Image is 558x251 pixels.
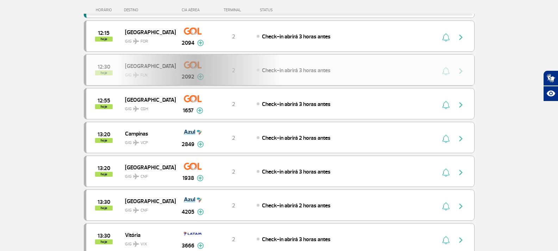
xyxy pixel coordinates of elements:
div: CIA AÉREA [175,8,211,12]
span: [GEOGRAPHIC_DATA] [125,95,170,104]
img: seta-direita-painel-voo.svg [457,236,465,244]
span: GIG [125,102,170,112]
img: sino-painel-voo.svg [442,202,450,211]
img: destiny_airplane.svg [133,174,139,179]
span: 4205 [182,208,194,216]
img: seta-direita-painel-voo.svg [457,134,465,143]
span: VIX [140,241,147,247]
span: CNF [140,207,148,214]
span: Check-in abrirá 2 horas antes [262,134,331,142]
span: Check-in abrirá 3 horas antes [262,168,331,175]
span: [GEOGRAPHIC_DATA] [125,27,170,37]
span: 2 [232,33,235,40]
span: Vitória [125,230,170,239]
img: seta-direita-painel-voo.svg [457,33,465,42]
span: 2094 [182,39,194,47]
span: 3666 [182,241,194,250]
div: Plugin de acessibilidade da Hand Talk. [543,70,558,101]
span: GIG [125,34,170,45]
span: 2025-08-28 13:20:00 [98,166,110,171]
span: 2025-08-28 13:30:00 [98,233,110,238]
span: [GEOGRAPHIC_DATA] [125,196,170,206]
span: GIG [125,136,170,146]
img: sino-painel-voo.svg [442,168,450,177]
span: 2025-08-28 13:30:00 [98,200,110,205]
span: hoje [95,239,113,244]
div: STATUS [256,8,314,12]
img: sino-painel-voo.svg [442,134,450,143]
span: CNF [140,174,148,180]
span: 2025-08-28 12:15:00 [98,31,109,36]
img: sino-painel-voo.svg [442,236,450,244]
span: hoje [95,37,113,42]
img: destiny_airplane.svg [133,207,139,213]
span: Campinas [125,129,170,138]
span: 1938 [182,174,194,182]
span: 2 [232,168,235,175]
img: mais-info-painel-voo.svg [196,107,203,114]
span: 2025-08-28 13:20:00 [98,132,110,137]
span: VCP [140,140,148,146]
span: hoje [95,138,113,143]
span: Check-in abrirá 3 horas antes [262,236,331,243]
span: FOR [140,38,148,45]
img: sino-painel-voo.svg [442,101,450,109]
img: mais-info-painel-voo.svg [197,141,204,148]
span: 2025-08-28 12:55:00 [98,98,110,103]
button: Abrir tradutor de língua de sinais. [543,70,558,86]
span: hoje [95,206,113,211]
span: hoje [95,104,113,109]
img: mais-info-painel-voo.svg [197,175,203,181]
span: 2849 [182,140,194,149]
img: seta-direita-painel-voo.svg [457,168,465,177]
img: mais-info-painel-voo.svg [197,209,204,215]
span: hoje [95,172,113,177]
img: destiny_airplane.svg [133,38,139,44]
span: 1657 [183,106,194,115]
span: Check-in abrirá 3 horas antes [262,101,331,108]
span: Check-in abrirá 2 horas antes [262,202,331,209]
div: DESTINO [124,8,175,12]
img: mais-info-painel-voo.svg [197,40,204,46]
span: GIG [125,237,170,247]
div: TERMINAL [211,8,256,12]
img: mais-info-painel-voo.svg [197,243,204,249]
div: HORÁRIO [86,8,124,12]
img: destiny_airplane.svg [133,106,139,112]
span: GIG [125,203,170,214]
button: Abrir recursos assistivos. [543,86,558,101]
img: seta-direita-painel-voo.svg [457,101,465,109]
span: Check-in abrirá 3 horas antes [262,33,331,40]
span: 2 [232,134,235,142]
span: GIG [125,170,170,180]
span: CGH [140,106,148,112]
img: seta-direita-painel-voo.svg [457,202,465,211]
img: destiny_airplane.svg [133,241,139,247]
span: 2 [232,101,235,108]
span: 2 [232,236,235,243]
span: 2 [232,202,235,209]
img: destiny_airplane.svg [133,140,139,145]
span: [GEOGRAPHIC_DATA] [125,163,170,172]
img: sino-painel-voo.svg [442,33,450,42]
